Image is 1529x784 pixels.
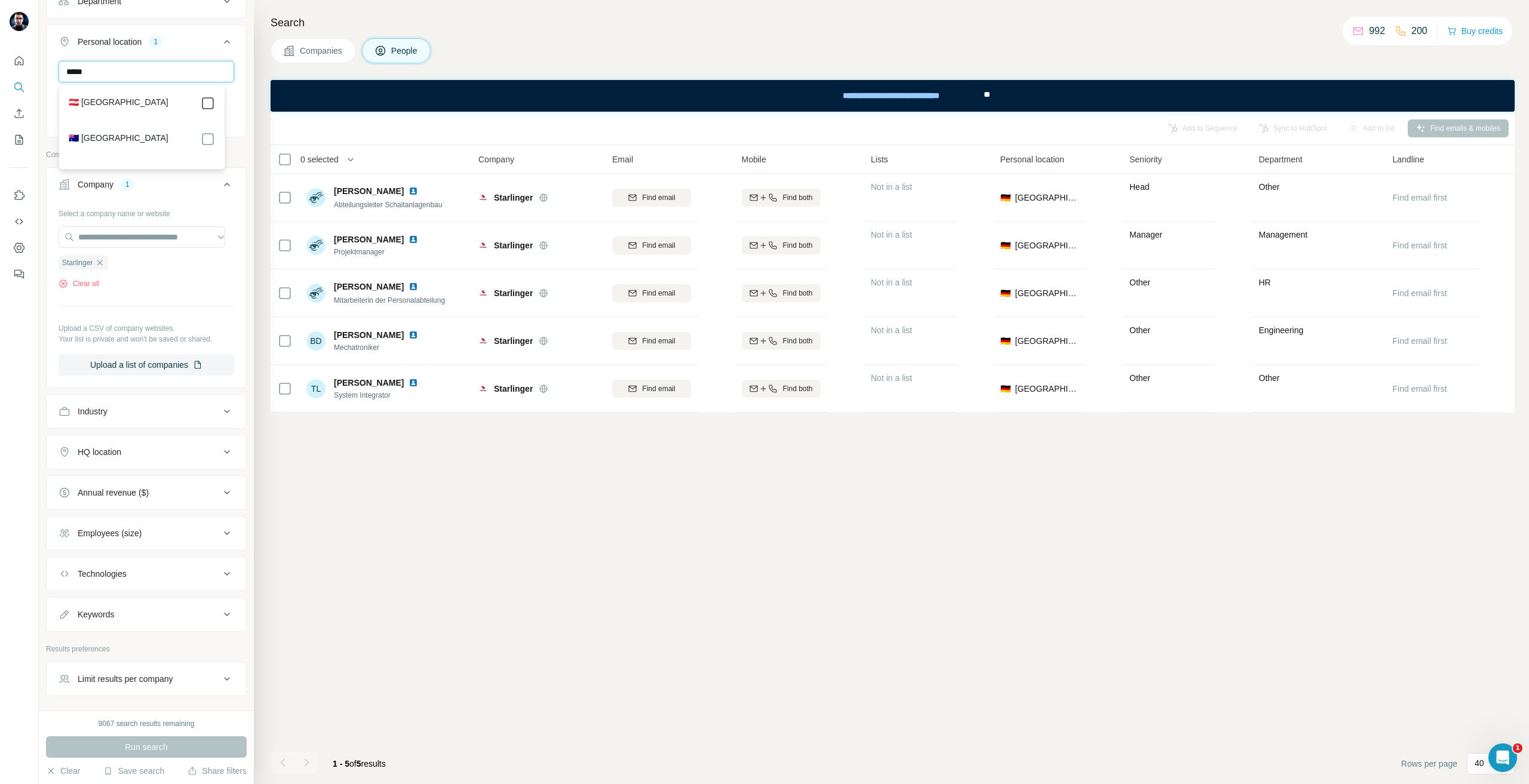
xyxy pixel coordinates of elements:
span: Not in a list [871,230,912,239]
p: Upload a CSV of company websites. [59,323,234,334]
span: Not in a list [871,278,912,287]
span: Find email [642,240,675,251]
button: Find both [742,284,821,302]
span: Other [1129,325,1150,335]
label: 🇦🇹 [GEOGRAPHIC_DATA] [69,96,168,110]
h4: Search [271,14,1515,31]
img: LinkedIn logo [409,330,418,340]
span: Rows per page [1401,758,1457,770]
img: Logo of Starlinger [478,288,488,298]
img: Avatar [306,284,326,303]
span: Company [478,153,514,165]
span: Seniority [1129,153,1162,165]
div: 1 [121,179,134,190]
img: Logo of Starlinger [478,384,488,393]
img: LinkedIn logo [409,378,418,388]
button: Quick start [10,50,29,72]
img: Avatar [306,236,326,255]
button: Keywords [47,600,246,629]
div: Keywords [78,608,114,620]
span: Find email [642,192,675,203]
button: Use Surfe on LinkedIn [10,185,29,206]
button: Find both [742,332,821,350]
div: Technologies [78,568,127,580]
span: Mitarbeiterin der Personalabteilung [334,296,445,305]
span: Mechatroniker [334,342,423,353]
span: Starlinger [494,383,533,395]
span: Other [1129,278,1150,287]
div: BD [306,331,326,351]
button: Clear all [59,278,99,289]
img: Logo of Starlinger [478,241,488,250]
span: [GEOGRAPHIC_DATA] [1015,192,1079,204]
span: Companies [300,45,343,57]
button: Find both [742,380,821,398]
span: Not in a list [871,325,912,335]
span: Find both [782,288,812,299]
span: of [349,759,357,768]
button: Save search [103,765,164,777]
button: Industry [47,397,246,426]
span: Personal location [1000,153,1064,165]
button: Find email [612,380,691,398]
button: Find email [612,332,691,350]
span: Landline [1393,153,1424,165]
span: Starlinger [62,257,93,268]
button: Dashboard [10,237,29,259]
div: Select a company name or website [59,204,234,219]
span: Department [1259,153,1303,165]
span: Lists [871,153,888,165]
span: [PERSON_NAME] [334,233,404,245]
p: 992 [1369,24,1385,38]
div: 9067 search results remaining [99,718,195,729]
span: Other [1129,373,1150,383]
span: 1 - 5 [333,759,349,768]
button: Upload a list of companies [59,354,234,376]
span: Find email first [1393,288,1447,298]
span: [GEOGRAPHIC_DATA] [1015,383,1079,395]
img: LinkedIn logo [409,282,418,291]
div: Employees (size) [78,527,142,539]
button: My lists [10,129,29,150]
span: results [333,759,386,768]
button: Personal location1 [47,27,246,61]
p: Company information [46,149,247,160]
div: Personal location [78,36,142,48]
button: Buy credits [1447,23,1503,39]
span: Not in a list [871,373,912,383]
img: Logo of Starlinger [478,336,488,346]
span: 1 [1513,743,1522,753]
span: System Integrator [334,390,423,401]
span: [PERSON_NAME] [334,377,404,389]
img: LinkedIn logo [409,186,418,196]
img: LinkedIn logo [409,235,418,244]
p: 200 [1411,24,1427,38]
span: [PERSON_NAME] [334,329,404,341]
button: Use Surfe API [10,211,29,232]
button: HQ location [47,438,246,466]
span: Starlinger [494,287,533,299]
span: 🇩🇪 [1000,192,1011,204]
span: People [391,45,419,57]
span: Find email first [1393,384,1447,393]
label: 🇦🇺 [GEOGRAPHIC_DATA] [69,132,168,146]
div: Annual revenue ($) [78,487,149,499]
button: Clear [46,765,80,777]
span: Find email first [1393,336,1447,346]
span: Find both [782,192,812,203]
span: Head [1129,182,1149,192]
div: Industry [78,405,108,417]
span: Other [1259,182,1280,192]
span: Starlinger [494,239,533,251]
span: 🇩🇪 [1000,287,1011,299]
div: HQ location [78,446,121,458]
span: HR [1259,278,1271,287]
img: Avatar [306,188,326,207]
button: Find both [742,236,821,254]
button: Employees (size) [47,519,246,548]
span: [PERSON_NAME] [334,281,404,293]
button: Find both [742,189,821,207]
button: Feedback [10,263,29,285]
span: Find email [642,383,675,394]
